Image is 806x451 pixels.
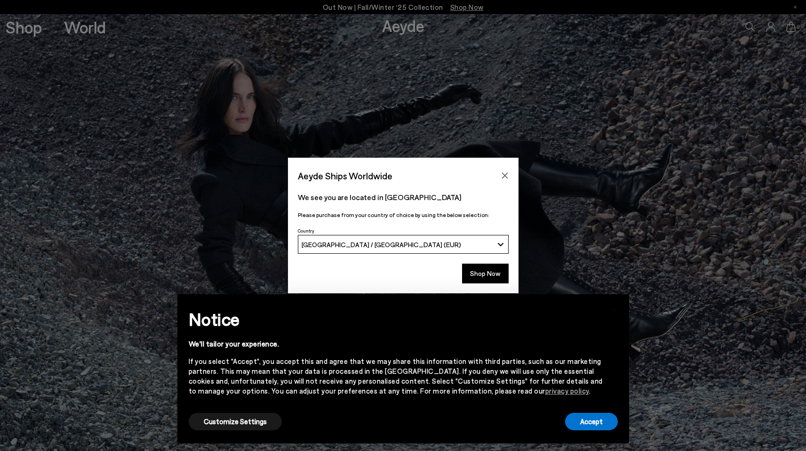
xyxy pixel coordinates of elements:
[462,264,509,283] button: Shop Now
[298,192,509,203] p: We see you are located in [GEOGRAPHIC_DATA]
[189,413,282,430] button: Customize Settings
[302,241,461,249] span: [GEOGRAPHIC_DATA] / [GEOGRAPHIC_DATA] (EUR)
[298,228,314,234] span: Country
[189,356,603,396] div: If you select "Accept", you accept this and agree that we may share this information with third p...
[298,210,509,219] p: Please purchase from your country of choice by using the below selection:
[498,169,512,183] button: Close
[603,297,625,320] button: Close this notice
[189,339,603,349] div: We'll tailor your experience.
[298,168,392,184] span: Aeyde Ships Worldwide
[189,307,603,331] h2: Notice
[545,387,589,395] a: privacy policy
[565,413,618,430] button: Accept
[611,301,617,315] span: ×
